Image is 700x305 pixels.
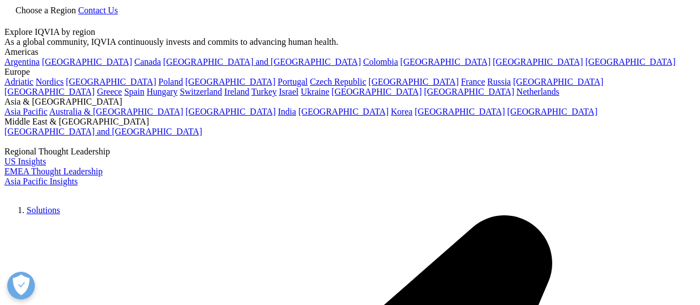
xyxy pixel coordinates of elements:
[4,167,102,176] a: EMEA Thought Leadership
[331,87,422,96] a: [GEOGRAPHIC_DATA]
[424,87,514,96] a: [GEOGRAPHIC_DATA]
[7,272,35,299] button: Open Preferences
[185,77,276,86] a: [GEOGRAPHIC_DATA]
[66,77,156,86] a: [GEOGRAPHIC_DATA]
[124,87,144,96] a: Spain
[513,77,603,86] a: [GEOGRAPHIC_DATA]
[400,57,490,66] a: [GEOGRAPHIC_DATA]
[4,157,46,166] a: US Insights
[363,57,398,66] a: Colombia
[414,107,505,116] a: [GEOGRAPHIC_DATA]
[488,77,511,86] a: Russia
[97,87,122,96] a: Greece
[35,77,64,86] a: Nordics
[4,87,95,96] a: [GEOGRAPHIC_DATA]
[134,57,161,66] a: Canada
[4,67,696,77] div: Europe
[4,147,696,157] div: Regional Thought Leadership
[4,177,77,186] a: Asia Pacific Insights
[27,205,60,215] a: Solutions
[224,87,249,96] a: Ireland
[310,77,366,86] a: Czech Republic
[15,6,76,15] span: Choose a Region
[180,87,222,96] a: Switzerland
[4,47,696,57] div: Americas
[391,107,412,116] a: Korea
[147,87,178,96] a: Hungary
[493,57,583,66] a: [GEOGRAPHIC_DATA]
[4,27,696,37] div: Explore IQVIA by region
[461,77,485,86] a: France
[585,57,676,66] a: [GEOGRAPHIC_DATA]
[4,117,696,127] div: Middle East & [GEOGRAPHIC_DATA]
[4,57,40,66] a: Argentina
[369,77,459,86] a: [GEOGRAPHIC_DATA]
[301,87,330,96] a: Ukraine
[4,127,202,136] a: [GEOGRAPHIC_DATA] and [GEOGRAPHIC_DATA]
[278,107,296,116] a: India
[4,77,33,86] a: Adriatic
[163,57,361,66] a: [GEOGRAPHIC_DATA] and [GEOGRAPHIC_DATA]
[158,77,183,86] a: Poland
[279,87,299,96] a: Israel
[278,77,308,86] a: Portugal
[185,107,276,116] a: [GEOGRAPHIC_DATA]
[4,97,696,107] div: Asia & [GEOGRAPHIC_DATA]
[49,107,183,116] a: Australia & [GEOGRAPHIC_DATA]
[4,107,48,116] a: Asia Pacific
[78,6,118,15] a: Contact Us
[42,57,132,66] a: [GEOGRAPHIC_DATA]
[507,107,598,116] a: [GEOGRAPHIC_DATA]
[251,87,277,96] a: Turkey
[4,37,696,47] div: As a global community, IQVIA continuously invests and commits to advancing human health.
[516,87,559,96] a: Netherlands
[298,107,388,116] a: [GEOGRAPHIC_DATA]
